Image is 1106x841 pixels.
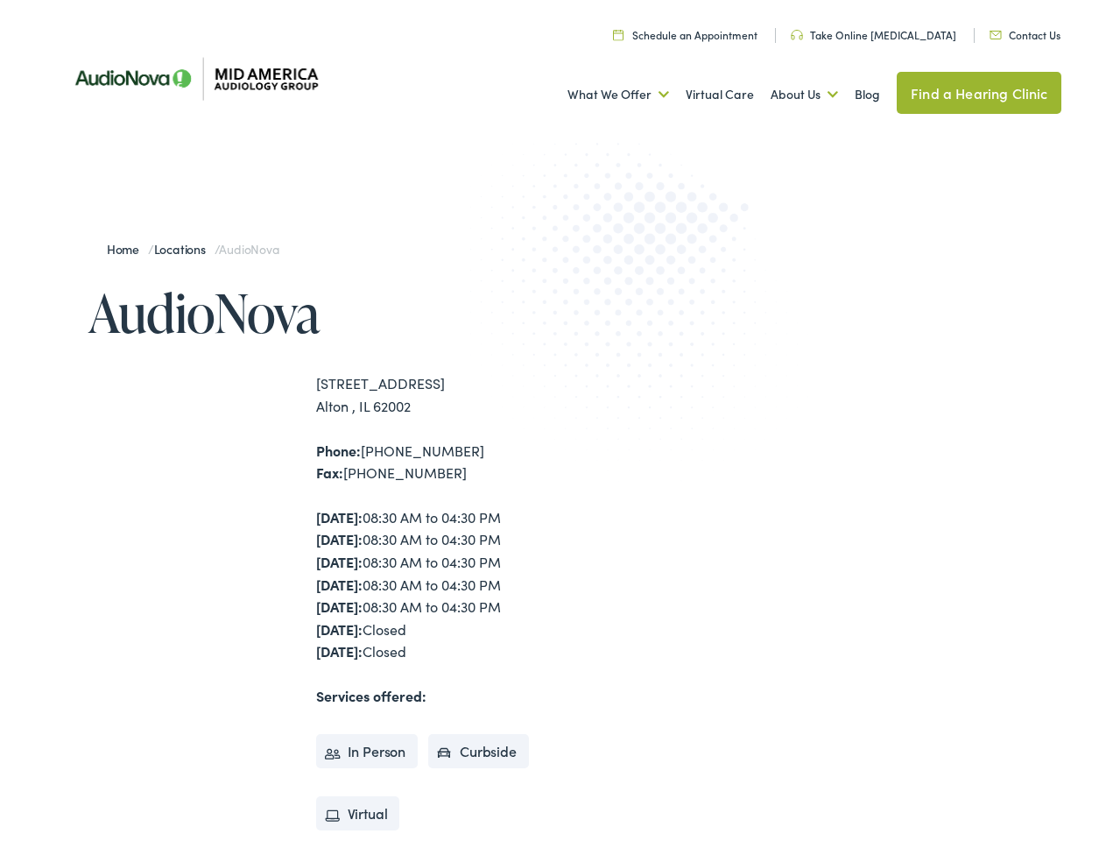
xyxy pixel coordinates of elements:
[88,284,553,342] h1: AudioNova
[316,463,343,482] strong: Fax:
[316,507,363,527] strong: [DATE]:
[791,30,803,40] img: utility icon
[686,62,754,127] a: Virtual Care
[316,575,363,594] strong: [DATE]:
[613,27,757,42] a: Schedule an Appointment
[567,62,669,127] a: What We Offer
[107,240,279,258] span: / /
[316,441,361,460] strong: Phone:
[316,597,363,616] strong: [DATE]:
[316,440,553,484] div: [PHONE_NUMBER] [PHONE_NUMBER]
[990,31,1002,39] img: utility icon
[316,529,363,548] strong: [DATE]:
[316,552,363,571] strong: [DATE]:
[855,62,880,127] a: Blog
[316,734,419,769] li: In Person
[990,27,1060,42] a: Contact Us
[428,734,529,769] li: Curbside
[316,506,553,663] div: 08:30 AM to 04:30 PM 08:30 AM to 04:30 PM 08:30 AM to 04:30 PM 08:30 AM to 04:30 PM 08:30 AM to 0...
[316,686,426,705] strong: Services offered:
[771,62,838,127] a: About Us
[219,240,278,258] span: AudioNova
[316,372,553,417] div: [STREET_ADDRESS] Alton , IL 62002
[897,72,1061,114] a: Find a Hearing Clinic
[154,240,215,258] a: Locations
[791,27,956,42] a: Take Online [MEDICAL_DATA]
[316,796,400,831] li: Virtual
[316,619,363,639] strong: [DATE]:
[613,29,623,40] img: utility icon
[107,240,148,258] a: Home
[316,641,363,661] strong: [DATE]:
